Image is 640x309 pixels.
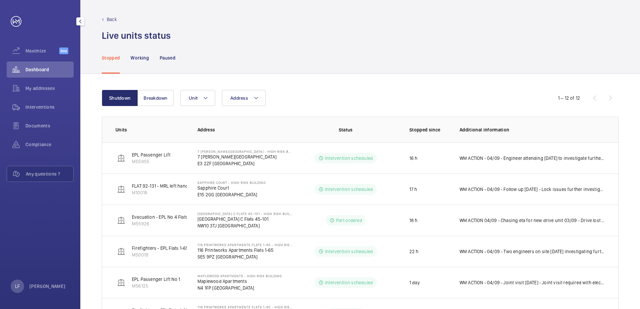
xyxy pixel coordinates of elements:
div: 1 – 12 of 12 [558,95,580,101]
p: Units [115,126,187,133]
img: elevator.svg [117,185,125,193]
p: Paused [160,55,175,61]
p: LF [15,283,20,290]
p: Intervention scheduled [325,248,373,255]
p: WM ACTION - 04/09 - Engineer attending [DATE] to investigate further 03/09 - Attended site damage... [460,155,605,162]
img: elevator.svg [117,216,125,224]
p: M50019 [132,251,198,258]
button: Address [222,90,266,106]
p: Working [131,55,149,61]
p: E15 2GG [GEOGRAPHIC_DATA] [197,191,266,198]
p: 16 h [409,155,418,162]
p: 116 Printworks Apartments Flats 1-65 - High Risk Building [197,305,293,309]
p: Maplewood Apartments - High Risk Building [197,274,282,278]
p: WM ACTION - 04/09 - Follow up [DATE] - Lock issues further investigation required [460,186,605,193]
p: NW10 3TJ [GEOGRAPHIC_DATA] [197,222,293,229]
button: Shutdown [102,90,138,106]
button: Breakdown [138,90,174,106]
p: 1 day [409,279,420,286]
span: Address [230,95,248,101]
p: M10018 [132,189,221,196]
img: elevator.svg [117,247,125,255]
p: 7 [PERSON_NAME][GEOGRAPHIC_DATA] [197,153,293,160]
p: 116 Printworks Apartments Flats 1-65 [197,247,293,253]
p: Stopped since [409,126,449,133]
span: Maximize [25,47,59,54]
p: 18 h [409,217,418,224]
button: Unit [180,90,215,106]
p: Status [297,126,394,133]
p: Stopped [102,55,120,61]
p: EPL Passenger Lift [132,151,170,158]
img: elevator.svg [117,154,125,162]
p: EPL Passenger Lift No 1 [132,276,180,283]
p: Intervention scheduled [325,186,373,193]
span: Compliance [25,141,74,148]
p: [PERSON_NAME] [29,283,66,290]
p: WM ACTION - 04/09 - Joint visit [DATE] - Joint visit required with electrician [460,279,605,286]
p: Additional information [460,126,605,133]
span: Unit [189,95,197,101]
p: 7 [PERSON_NAME][GEOGRAPHIC_DATA] - High Risk Building [197,149,293,153]
p: Evacuation - EPL No 4 Flats 45-101 R/h [132,214,211,220]
span: Dashboard [25,66,74,73]
p: M56125 [132,283,180,289]
p: Sapphire Court - High Risk Building [197,181,266,185]
img: elevator.svg [117,279,125,287]
p: E3 2ZF [GEOGRAPHIC_DATA] [197,160,293,167]
p: Firefighters - EPL Flats 1-65 No 1 [132,245,198,251]
p: Intervention scheduled [325,279,373,286]
p: [GEOGRAPHIC_DATA] C Flats 45-101 - High Risk Building [197,212,293,216]
span: Any questions ? [26,171,73,177]
p: M55926 [132,220,211,227]
p: Sapphire Court [197,185,266,191]
p: SE5 9PZ [GEOGRAPHIC_DATA] [197,253,293,260]
span: Beta [59,47,68,54]
p: N4 1FP [GEOGRAPHIC_DATA] [197,285,282,291]
p: 17 h [409,186,417,193]
p: Maplewood Apartments [197,278,282,285]
p: WM ACTION - 04/09 - Two engineers on site [DATE] investigating further 03/09 - Technical visit re... [460,248,605,255]
p: M55955 [132,158,170,165]
p: FLAT 92-131 - MRL left hand side - 10 Floors [132,183,221,189]
p: [GEOGRAPHIC_DATA] C Flats 45-101 [197,216,293,222]
p: Address [197,126,293,133]
p: 22 h [409,248,419,255]
h1: Live units status [102,29,171,42]
p: WM ACTION 04/09 - Chasing eta for new drive unit 03/09 - Drive lost in transit [460,217,605,224]
span: Interventions [25,104,74,110]
span: Documents [25,122,74,129]
p: Part ordered [336,217,362,224]
p: Intervention scheduled [325,155,373,162]
span: My addresses [25,85,74,92]
p: Back [107,16,117,23]
p: 116 Printworks Apartments Flats 1-65 - High Risk Building [197,243,293,247]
